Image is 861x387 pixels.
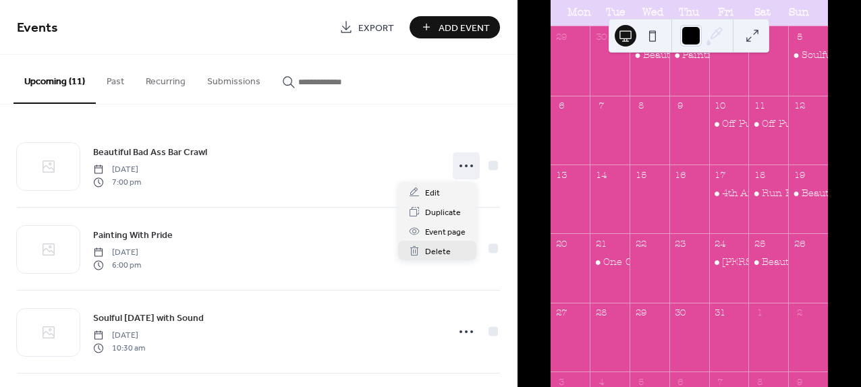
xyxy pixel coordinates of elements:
div: Off Pumpkin Pop Up Market [748,117,788,131]
div: 21 [595,239,607,251]
div: 26 [793,239,805,251]
div: 15 [634,169,646,181]
span: Delete [425,245,451,259]
div: 1 [754,307,766,320]
span: 10:30 am [93,342,145,354]
button: Submissions [196,55,271,102]
div: 19 [793,169,805,181]
div: 18 [754,169,766,181]
div: 11 [754,100,766,113]
div: 29 [634,307,646,320]
div: 24 [714,239,726,251]
div: 16 [674,169,686,181]
div: 25 [754,239,766,251]
span: Event page [425,225,466,239]
div: 31 [714,307,726,320]
div: Beautiful Bad Ass Bar Crawl [748,256,788,269]
div: Hamilton Witches' Night Out [709,256,749,269]
button: Add Event [410,16,500,38]
span: Soulful [DATE] with Sound [93,311,204,326]
span: [DATE] [93,330,145,342]
span: Add Event [439,21,490,35]
span: Edit [425,186,440,200]
a: Export [329,16,404,38]
span: Beautiful Bad Ass Bar Crawl [93,146,207,160]
span: 7:00 pm [93,176,141,188]
span: Painting With Pride [93,229,173,243]
a: Beautiful Bad Ass Bar Crawl [93,144,207,160]
button: Recurring [135,55,196,102]
div: 12 [793,100,805,113]
div: 2 [793,307,805,320]
div: 7 [595,100,607,113]
div: 4th Annual Domestic Violence Summit [709,187,749,200]
div: 6 [555,100,567,113]
button: Past [96,55,135,102]
a: Soulful [DATE] with Sound [93,310,204,326]
span: [DATE] [93,164,141,176]
div: Painting With Pride [669,49,709,62]
div: 10 [714,100,726,113]
div: 23 [674,239,686,251]
div: 13 [555,169,567,181]
div: 5 [793,31,805,43]
div: Off Pumpkin Pop Up Market [709,117,749,131]
div: 17 [714,169,726,181]
div: 29 [555,31,567,43]
div: Beautiful Women Brunching: BOO-tiful Brunch [788,187,828,200]
div: Beautiful Bad Ass Bar Crawl [630,49,669,62]
button: Upcoming (11) [13,55,96,104]
div: 14 [595,169,607,181]
span: Duplicate [425,206,461,220]
div: Painting With Pride [682,49,777,62]
span: [DATE] [93,247,141,259]
div: 28 [595,307,607,320]
div: 30 [595,31,607,43]
div: 27 [555,307,567,320]
div: 22 [634,239,646,251]
div: One City One Book: An Evening With Lisa See [590,256,630,269]
div: 8 [634,100,646,113]
span: Export [358,21,394,35]
span: 6:00 pm [93,259,141,271]
div: Soulful Sunday with Sound [788,49,828,62]
div: Run For Your Bones 5k [748,187,788,200]
div: 9 [674,100,686,113]
a: Painting With Pride [93,227,173,243]
div: 30 [674,307,686,320]
div: 20 [555,239,567,251]
div: Beautiful Bad Ass Bar Crawl [643,49,777,62]
div: Off Pumpkin Pop Up Market [722,117,858,131]
span: Events [17,15,58,41]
